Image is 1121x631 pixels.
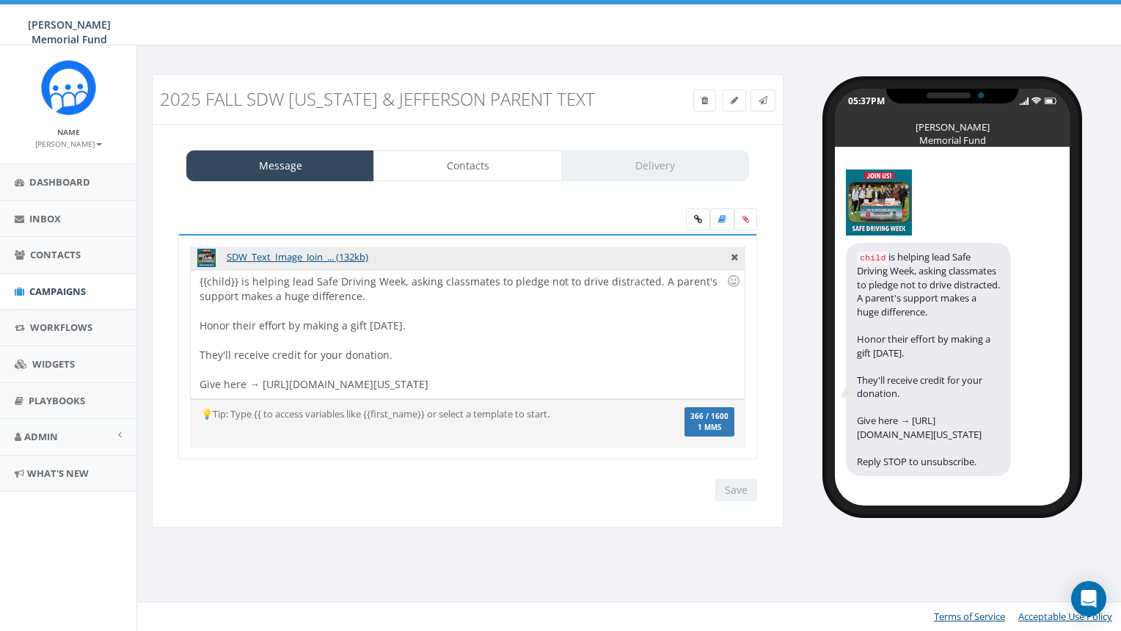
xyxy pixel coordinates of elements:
[731,94,738,106] span: Edit Campaign
[1018,610,1112,623] a: Acceptable Use Policy
[848,95,885,107] div: 05:37PM
[30,248,81,261] span: Contacts
[35,139,102,149] small: [PERSON_NAME]
[373,150,561,181] a: Contacts
[29,285,86,298] span: Campaigns
[30,321,92,334] span: Workflows
[28,18,111,46] span: [PERSON_NAME] Memorial Fund
[160,90,616,109] h3: 2025 Fall SDW [US_STATE] & Jefferson Parent TEXT
[41,60,96,115] img: Rally_Corp_Icon.png
[1071,581,1106,616] div: Open Intercom Messenger
[27,467,89,480] span: What's New
[29,175,90,189] span: Dashboard
[227,250,368,263] a: SDW_Text_Image_Join_... (132kb)
[35,136,102,150] a: [PERSON_NAME]
[24,430,58,443] span: Admin
[190,407,653,421] div: 💡Tip: Type {{ to access variables like {{first_name}} or select a template to start.
[186,150,374,181] a: Message
[191,270,744,398] div: {{child}} is helping lead Safe Driving Week, asking classmates to pledge not to drive distracted....
[701,94,708,106] span: Delete Campaign
[857,252,888,265] code: child
[57,127,80,137] small: Name
[32,357,75,371] span: Widgets
[690,424,729,431] span: 1 MMS
[916,120,989,128] div: [PERSON_NAME] Memorial Fund
[734,208,757,230] span: Attach your media
[846,243,1011,476] div: is helping lead Safe Driving Week, asking classmates to pledge not to drive distracted. A parent'...
[29,212,61,225] span: Inbox
[759,94,767,106] span: Send Test Message
[690,412,729,421] span: 366 / 1600
[710,208,734,230] label: Insert Template Text
[934,610,1005,623] a: Terms of Service
[29,394,85,407] span: Playbooks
